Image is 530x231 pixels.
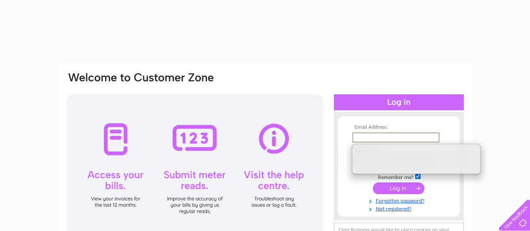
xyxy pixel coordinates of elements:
a: Forgotten password? [352,196,447,204]
th: Password: [350,149,447,155]
th: Email Address: [350,125,447,130]
a: Not registered? [352,204,447,212]
td: Remember me? [350,172,447,181]
input: Submit [373,182,424,194]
